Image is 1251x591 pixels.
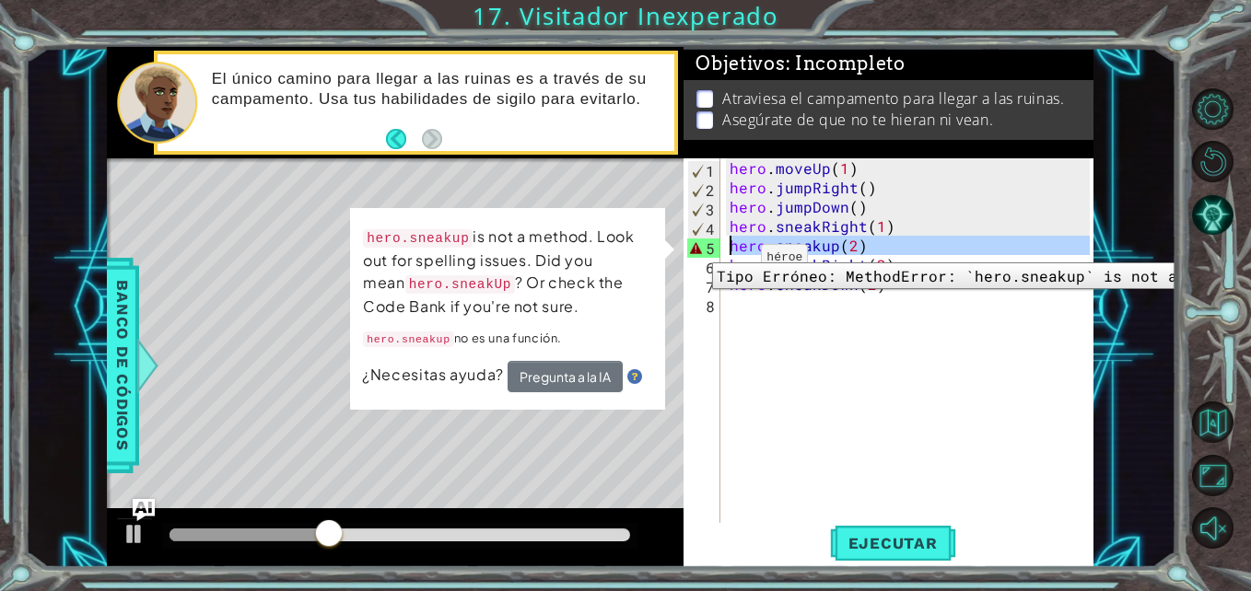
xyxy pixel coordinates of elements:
[687,296,720,316] div: 8
[108,271,137,461] span: Banco de códigos
[1195,396,1251,449] a: Volver al mapa
[830,523,956,563] button: Shift+Enter: Ejecutar el código.
[422,129,442,149] button: Next
[364,227,474,248] code: hero.sneakup
[361,363,507,385] span: ¿Necesitas ayuda?
[212,69,661,110] p: El único camino para llegar a las ruinas es a través de su campamento. Usa tus habilidades de sig...
[688,219,720,238] div: 4
[722,110,993,130] p: Asegúrate de que no te hieran ni vean.
[696,52,906,75] span: Objetivos
[362,325,651,353] p: no es una función.
[386,129,422,149] button: Back
[688,200,720,219] div: 3
[1192,88,1233,130] button: Opciones de nivel
[625,371,640,386] img: Hint
[405,273,516,294] code: hero.sneakUp
[766,250,802,264] code: héroe
[687,238,720,258] div: 5
[688,180,720,200] div: 2
[1192,141,1233,182] button: Reiniciar nivel
[1192,401,1233,443] button: Volver al mapa
[363,330,454,347] code: hero.sneakup
[363,224,654,320] p: is not a method. Look out for spelling issues. Did you mean ? Or check the Code Bank if you're no...
[722,88,1064,109] p: Atraviesa el campamento para llegar a las ruinas.
[1192,507,1233,549] button: Sonido encendido
[688,161,720,180] div: 1
[506,361,622,394] button: Pregunta a la IA
[1192,194,1233,236] button: Pista IA
[1192,455,1233,496] button: Maximizar navegador
[687,258,720,277] div: 6
[786,52,906,75] span: : Incompleto
[830,534,956,552] span: Ejecutar
[116,517,153,555] button: Ctrl + P: Play
[687,277,720,296] div: 7
[133,499,155,521] button: Ask AI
